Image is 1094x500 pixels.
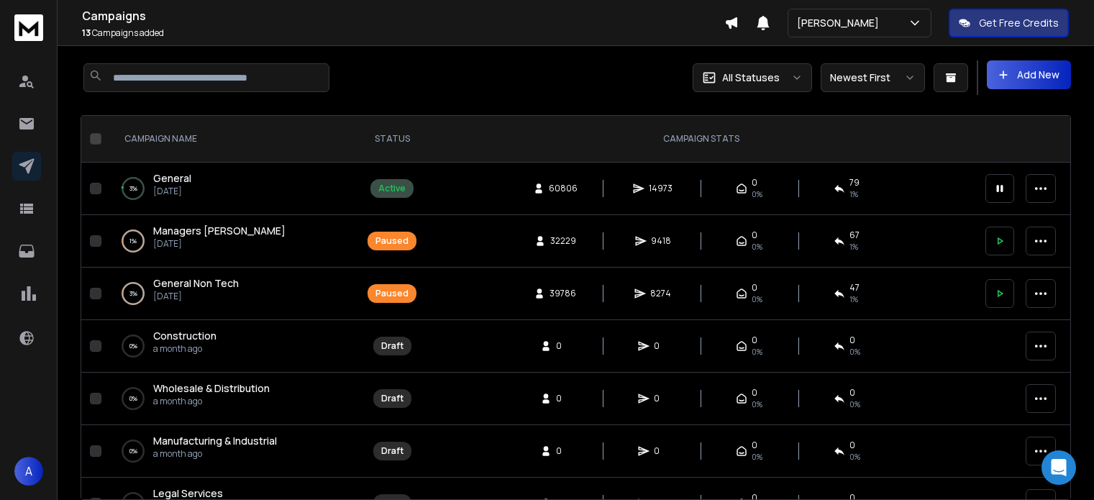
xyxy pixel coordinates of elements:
[849,387,855,399] span: 0
[129,234,137,248] p: 1 %
[752,229,757,241] span: 0
[381,340,404,352] div: Draft
[129,444,137,458] p: 0 %
[153,381,270,396] a: Wholesale & Distribution
[752,241,762,253] span: 0%
[556,445,570,457] span: 0
[654,340,668,352] span: 0
[752,346,762,358] span: 0%
[821,63,925,92] button: Newest First
[849,282,860,294] span: 47
[14,457,43,486] button: A
[375,235,409,247] div: Paused
[1041,450,1076,485] div: Open Intercom Messenger
[849,177,860,188] span: 79
[153,171,191,185] span: General
[153,434,277,447] span: Manufacturing & Industrial
[378,183,406,194] div: Active
[153,224,286,237] span: Managers [PERSON_NAME]
[849,399,860,410] span: 0%
[381,393,404,404] div: Draft
[129,181,137,196] p: 3 %
[650,288,671,299] span: 8274
[987,60,1071,89] button: Add New
[654,445,668,457] span: 0
[752,294,762,305] span: 0%
[153,238,286,250] p: [DATE]
[107,320,359,373] td: 0%Constructiona month ago
[556,340,570,352] span: 0
[752,387,757,399] span: 0
[107,425,359,478] td: 0%Manufacturing & Industriala month ago
[849,229,860,241] span: 67
[153,276,239,291] a: General Non Tech
[153,224,286,238] a: Managers [PERSON_NAME]
[979,16,1059,30] p: Get Free Credits
[752,282,757,294] span: 0
[107,268,359,320] td: 3%General Non Tech[DATE]
[153,486,223,500] span: Legal Services
[153,291,239,302] p: [DATE]
[381,445,404,457] div: Draft
[14,14,43,41] img: logo
[129,391,137,406] p: 0 %
[153,396,270,407] p: a month ago
[849,335,855,346] span: 0
[849,241,858,253] span: 1 %
[153,343,216,355] p: a month ago
[153,434,277,448] a: Manufacturing & Industrial
[153,329,216,342] span: Construction
[752,451,762,463] span: 0%
[797,16,885,30] p: [PERSON_NAME]
[107,116,359,163] th: CAMPAIGN NAME
[153,381,270,395] span: Wholesale & Distribution
[375,288,409,299] div: Paused
[549,183,578,194] span: 60806
[649,183,673,194] span: 14973
[153,329,216,343] a: Construction
[556,393,570,404] span: 0
[82,27,91,39] span: 13
[752,188,762,200] span: 0%
[752,335,757,346] span: 0
[752,440,757,451] span: 0
[129,286,137,301] p: 3 %
[107,373,359,425] td: 0%Wholesale & Distributiona month ago
[153,448,277,460] p: a month ago
[752,177,757,188] span: 0
[654,393,668,404] span: 0
[550,288,576,299] span: 39786
[849,294,858,305] span: 1 %
[82,7,724,24] h1: Campaigns
[651,235,671,247] span: 9418
[722,71,780,85] p: All Statuses
[949,9,1069,37] button: Get Free Credits
[849,346,860,358] span: 0%
[849,440,855,451] span: 0
[849,188,858,200] span: 1 %
[153,186,191,197] p: [DATE]
[107,163,359,215] td: 3%General[DATE]
[129,339,137,353] p: 0 %
[359,116,425,163] th: STATUS
[752,399,762,410] span: 0%
[107,215,359,268] td: 1%Managers [PERSON_NAME][DATE]
[849,451,860,463] span: 0%
[550,235,576,247] span: 32229
[153,171,191,186] a: General
[82,27,724,39] p: Campaigns added
[425,116,977,163] th: CAMPAIGN STATS
[153,276,239,290] span: General Non Tech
